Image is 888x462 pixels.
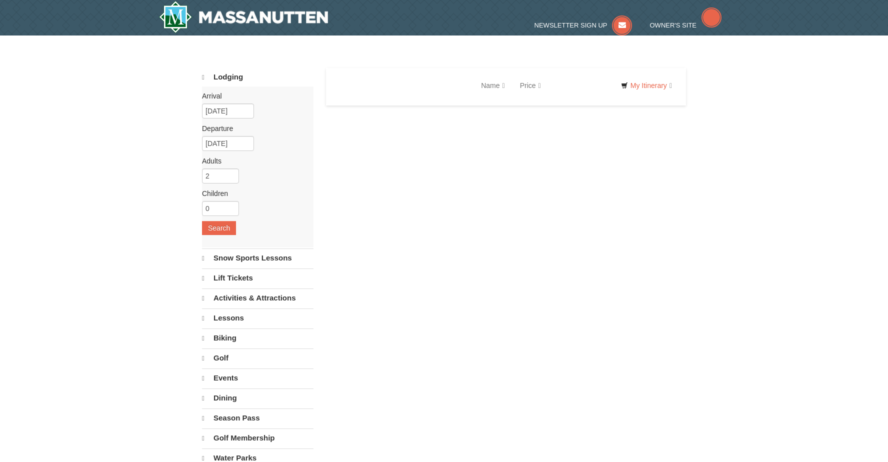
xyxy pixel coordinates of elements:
a: Events [202,368,313,387]
a: Lift Tickets [202,268,313,287]
span: Newsletter Sign Up [534,21,607,29]
a: Golf Membership [202,428,313,447]
a: Price [512,75,548,95]
a: Name [473,75,512,95]
a: Newsletter Sign Up [534,21,632,29]
a: Biking [202,328,313,347]
a: Snow Sports Lessons [202,248,313,267]
a: Owner's Site [650,21,722,29]
label: Arrival [202,91,306,101]
a: Dining [202,388,313,407]
a: Lodging [202,68,313,86]
label: Children [202,188,306,198]
a: Golf [202,348,313,367]
a: Season Pass [202,408,313,427]
img: Massanutten Resort Logo [159,1,328,33]
a: Activities & Attractions [202,288,313,307]
a: My Itinerary [614,78,678,93]
label: Departure [202,123,306,133]
span: Owner's Site [650,21,697,29]
label: Adults [202,156,306,166]
a: Massanutten Resort [159,1,328,33]
button: Search [202,221,236,235]
a: Lessons [202,308,313,327]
